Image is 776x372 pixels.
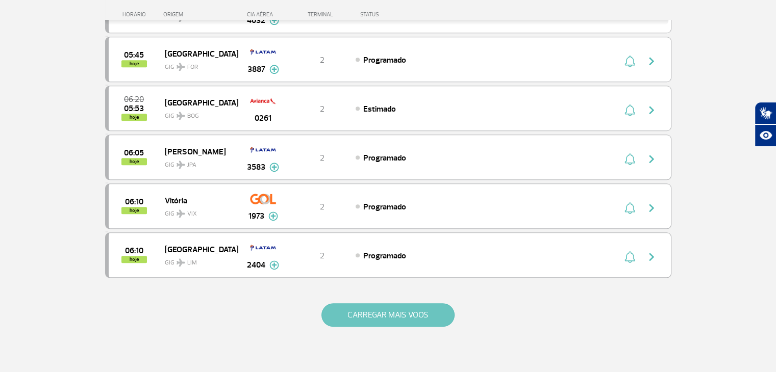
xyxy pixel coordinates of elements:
[187,258,197,268] span: LIM
[124,96,144,103] span: 2025-08-25 06:20:00
[624,55,635,67] img: sino-painel-voo.svg
[269,65,279,74] img: mais-info-painel-voo.svg
[645,55,658,67] img: seta-direita-painel-voo.svg
[108,11,164,18] div: HORÁRIO
[624,202,635,214] img: sino-painel-voo.svg
[121,256,147,263] span: hoje
[645,153,658,165] img: seta-direita-painel-voo.svg
[238,11,289,18] div: CIA AÉREA
[124,149,144,156] span: 2025-08-25 06:05:00
[124,105,144,112] span: 2025-08-25 05:53:00
[163,11,238,18] div: ORIGEM
[177,112,185,120] img: destiny_airplane.svg
[121,114,147,121] span: hoje
[248,210,264,222] span: 1973
[121,158,147,165] span: hoje
[755,102,776,147] div: Plugin de acessibilidade da Hand Talk.
[755,102,776,124] button: Abrir tradutor de língua de sinais.
[165,145,230,158] span: [PERSON_NAME]
[247,161,265,173] span: 3583
[124,51,144,59] span: 2025-08-25 05:45:00
[165,155,230,170] span: GIG
[363,104,396,114] span: Estimado
[177,209,185,218] img: destiny_airplane.svg
[247,63,265,75] span: 3887
[269,163,279,172] img: mais-info-painel-voo.svg
[121,207,147,214] span: hoje
[165,47,230,60] span: [GEOGRAPHIC_DATA]
[645,202,658,214] img: seta-direita-painel-voo.svg
[177,63,185,71] img: destiny_airplane.svg
[165,106,230,121] span: GIG
[320,104,324,114] span: 2
[165,194,230,207] span: Vitória
[165,243,230,256] span: [GEOGRAPHIC_DATA]
[645,104,658,116] img: seta-direita-painel-voo.svg
[363,202,406,212] span: Programado
[268,211,278,221] img: mais-info-painel-voo.svg
[187,161,196,170] span: JPA
[289,11,355,18] div: TERMINAL
[247,259,265,271] span: 2404
[187,63,198,72] span: FOR
[320,153,324,163] span: 2
[624,104,635,116] img: sino-painel-voo.svg
[177,161,185,169] img: destiny_airplane.svg
[755,124,776,147] button: Abrir recursos assistivos.
[255,112,271,124] span: 0261
[363,153,406,163] span: Programado
[187,209,197,219] span: VIX
[165,253,230,268] span: GIG
[165,204,230,219] span: GIG
[320,55,324,65] span: 2
[121,60,147,67] span: hoje
[269,260,279,270] img: mais-info-painel-voo.svg
[624,153,635,165] img: sino-painel-voo.svg
[320,251,324,261] span: 2
[187,112,199,121] span: BOG
[125,198,143,205] span: 2025-08-25 06:10:00
[320,202,324,212] span: 2
[177,258,185,267] img: destiny_airplane.svg
[363,55,406,65] span: Programado
[363,251,406,261] span: Programado
[165,96,230,109] span: [GEOGRAPHIC_DATA]
[165,57,230,72] span: GIG
[321,303,455,327] button: CARREGAR MAIS VOOS
[624,251,635,263] img: sino-painel-voo.svg
[645,251,658,263] img: seta-direita-painel-voo.svg
[125,247,143,254] span: 2025-08-25 06:10:00
[355,11,438,18] div: STATUS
